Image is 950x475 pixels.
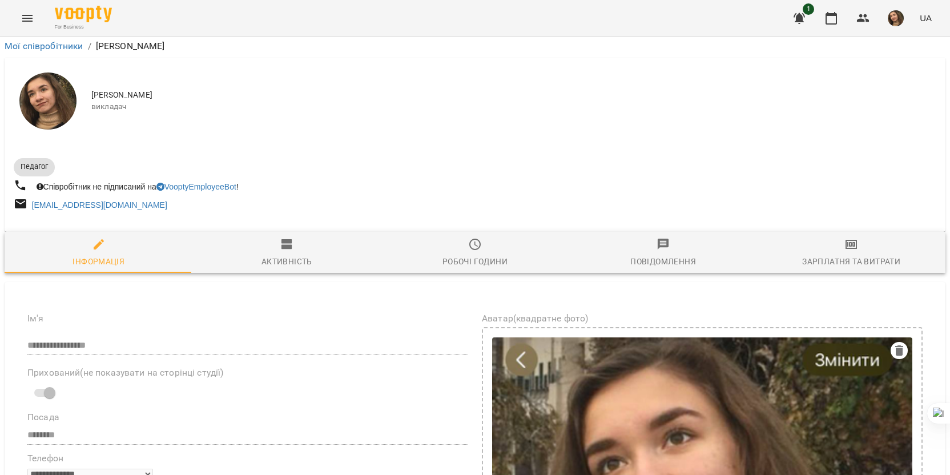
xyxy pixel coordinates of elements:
a: Мої співробітники [5,41,83,51]
div: Активність [261,255,312,268]
nav: breadcrumb [5,39,945,53]
label: Прихований(не показувати на сторінці студії) [27,368,468,377]
span: Педагог [14,162,55,172]
img: Voopty Logo [55,6,112,22]
span: UA [920,12,932,24]
span: 1 [803,3,814,15]
label: Ім'я [27,314,468,323]
span: [PERSON_NAME] [91,90,936,101]
div: Зарплатня та Витрати [802,255,900,268]
div: Робочі години [442,255,508,268]
div: Повідомлення [630,255,696,268]
span: викладач [91,101,936,112]
button: UA [915,7,936,29]
p: [PERSON_NAME] [96,39,165,53]
button: Menu [14,5,41,32]
img: Анастасія Іванова [19,73,77,130]
li: / [88,39,91,53]
a: VooptyEmployeeBot [156,182,236,191]
span: For Business [55,23,112,31]
img: e02786069a979debee2ecc2f3beb162c.jpeg [888,10,904,26]
label: Телефон [27,454,468,463]
label: Аватар(квадратне фото) [482,314,923,323]
a: [EMAIL_ADDRESS][DOMAIN_NAME] [32,200,167,210]
div: Співробітник не підписаний на ! [34,179,241,195]
div: Інформація [73,255,124,268]
label: Посада [27,413,468,422]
